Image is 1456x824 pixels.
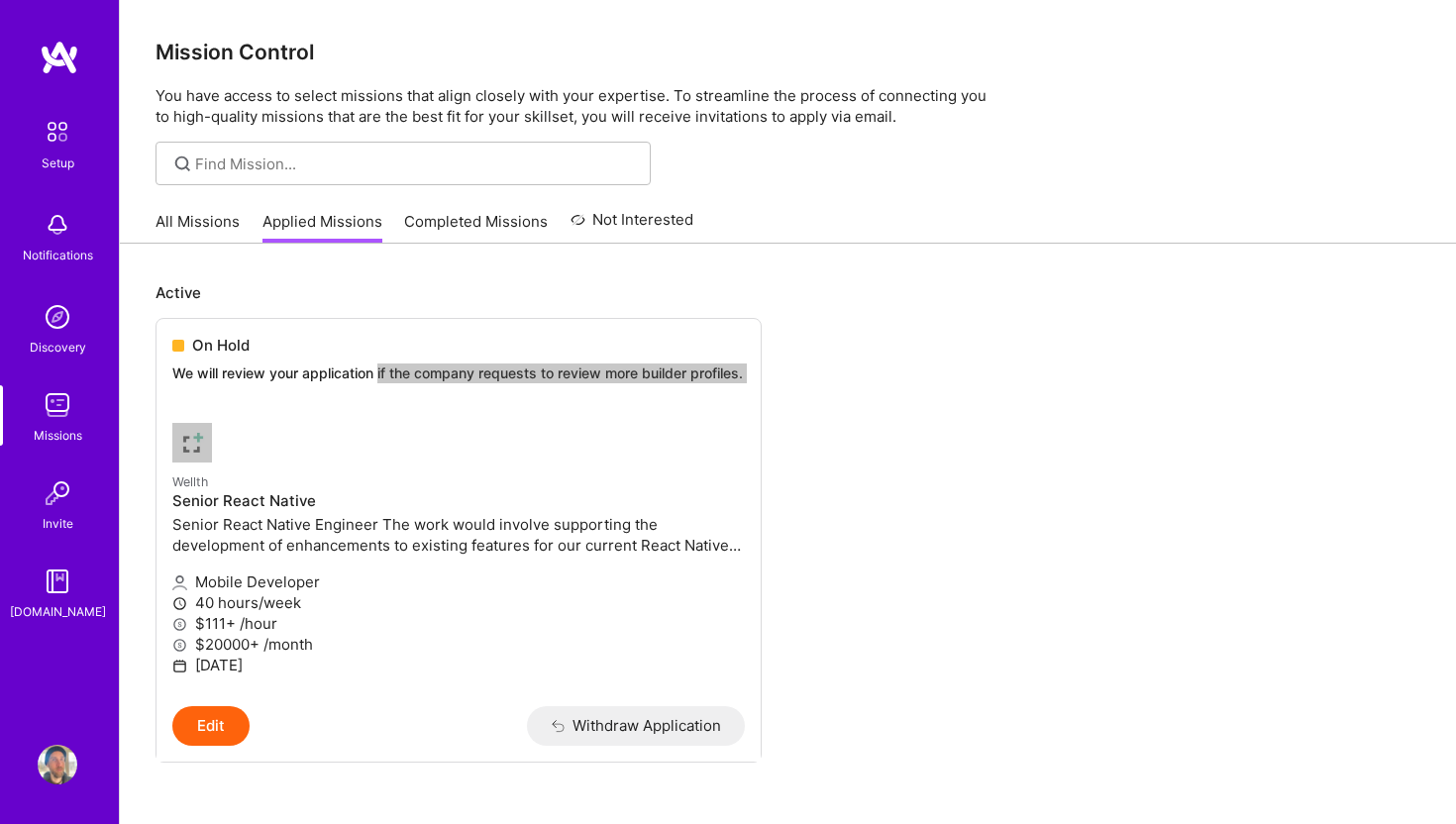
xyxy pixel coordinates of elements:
p: $111+ /hour [172,613,745,634]
img: guide book [38,562,77,601]
h3: Mission Control [156,40,1420,64]
h4: Senior React Native [172,492,745,510]
p: $20000+ /month [172,634,745,655]
img: logo [40,40,79,75]
i: icon MoneyGray [172,617,187,632]
i: icon SearchGrey [171,153,194,175]
p: Active [156,282,1420,303]
i: icon MoneyGray [172,638,187,653]
small: Wellth [172,474,208,489]
button: Edit [172,706,250,746]
img: Wellth company logo [172,423,212,463]
div: Missions [34,425,82,446]
img: discovery [38,297,77,337]
p: You have access to select missions that align closely with your expertise. To streamline the proc... [156,85,1420,127]
button: Withdraw Application [527,706,746,746]
i: icon Applicant [172,575,187,590]
p: 40 hours/week [172,592,745,613]
input: Find Mission... [195,154,636,174]
p: Mobile Developer [172,571,745,592]
a: Applied Missions [262,211,382,244]
a: User Avatar [33,745,82,784]
div: Discovery [30,337,86,358]
img: bell [38,205,77,245]
img: teamwork [38,385,77,425]
a: Completed Missions [404,211,548,244]
img: Invite [38,473,77,513]
p: Senior React Native Engineer The work would involve supporting the development of enhancements to... [172,514,745,556]
div: Invite [43,513,73,534]
div: Setup [42,153,74,173]
a: Wellth company logoWellthSenior React NativeSenior React Native Engineer The work would involve s... [156,407,761,706]
span: On Hold [192,335,250,356]
div: Notifications [23,245,93,265]
p: [DATE] [172,655,745,675]
i: icon Calendar [172,659,187,673]
div: [DOMAIN_NAME] [10,601,106,622]
i: icon Clock [172,596,187,611]
a: Not Interested [571,208,694,244]
a: All Missions [156,211,240,244]
img: setup [37,111,78,153]
p: We will review your application if the company requests to review more builder profiles. [172,363,745,383]
img: User Avatar [38,745,77,784]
